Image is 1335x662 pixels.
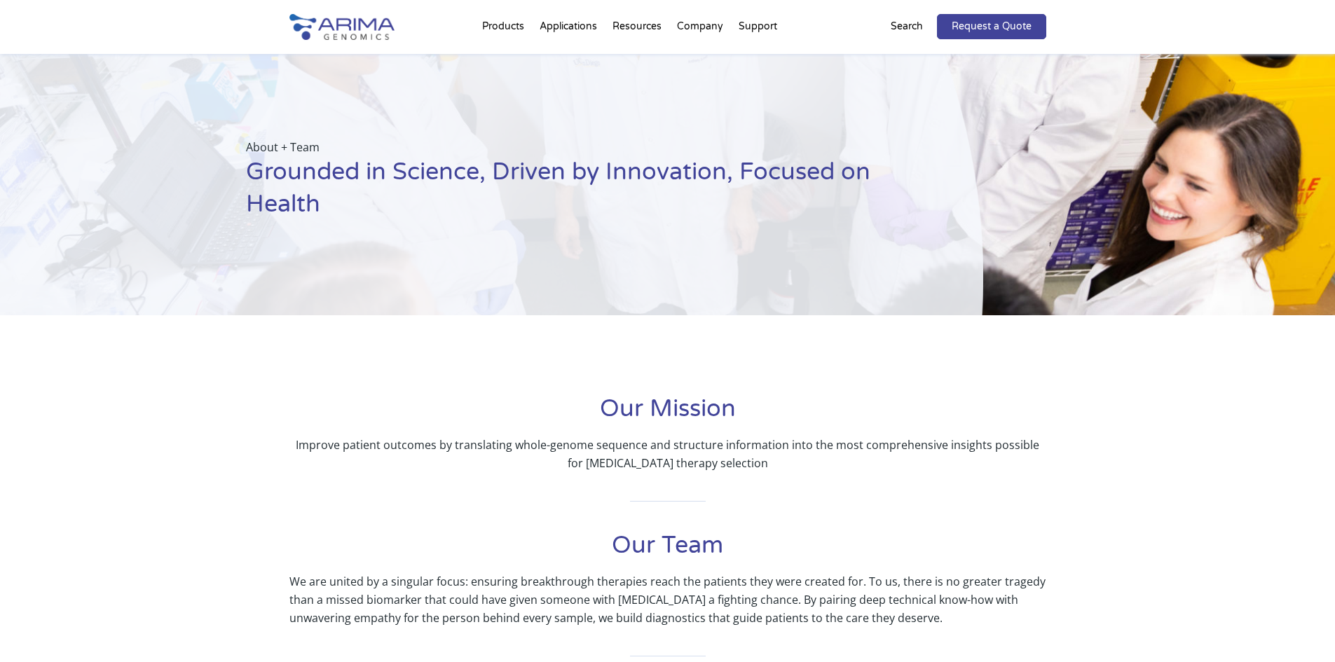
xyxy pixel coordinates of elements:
p: Improve patient outcomes by translating whole-genome sequence and structure information into the ... [289,436,1046,472]
p: We are united by a singular focus: ensuring breakthrough therapies reach the patients they were c... [289,572,1046,627]
p: About + Team [246,138,913,156]
p: Search [891,18,923,36]
img: Arima-Genomics-logo [289,14,395,40]
h1: Our Mission [289,393,1046,436]
h1: Our Team [289,530,1046,572]
h1: Grounded in Science, Driven by Innovation, Focused on Health [246,156,913,231]
a: Request a Quote [937,14,1046,39]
